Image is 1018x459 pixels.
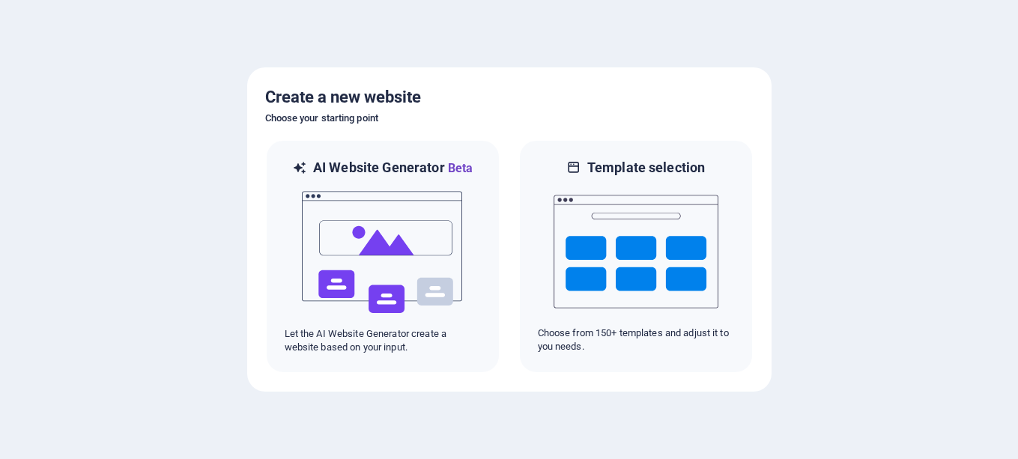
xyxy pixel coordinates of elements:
[265,85,754,109] h5: Create a new website
[313,159,473,177] h6: AI Website Generator
[300,177,465,327] img: ai
[538,326,734,353] p: Choose from 150+ templates and adjust it to you needs.
[587,159,705,177] h6: Template selection
[445,161,473,175] span: Beta
[265,139,500,374] div: AI Website GeneratorBetaaiLet the AI Website Generator create a website based on your input.
[285,327,481,354] p: Let the AI Website Generator create a website based on your input.
[265,109,754,127] h6: Choose your starting point
[518,139,754,374] div: Template selectionChoose from 150+ templates and adjust it to you needs.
